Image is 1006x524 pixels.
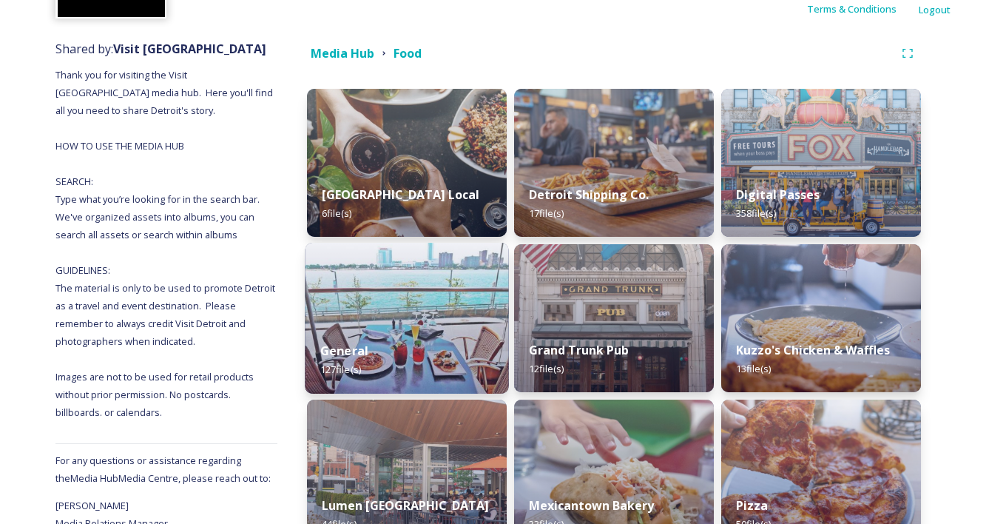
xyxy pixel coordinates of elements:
span: Logout [919,3,951,16]
span: Shared by: [55,41,266,57]
img: 68c8de72-07a9-4f50-9112-dd09baedd17d.jpg [721,244,921,392]
span: Terms & Conditions [807,2,897,16]
strong: Kuzzo's Chicken & Waffles [736,342,890,358]
strong: Pizza [736,497,768,514]
img: Visit%2520Detroit%2520FOX%2520Free%2520Tours.png [721,89,921,237]
img: Joe-Muer-Seafood-Water-mainB-1300x583.jpg20180228-4-f9ntge.jpg [305,243,508,394]
strong: Lumen [GEOGRAPHIC_DATA] [322,497,489,514]
span: 358 file(s) [736,206,776,220]
span: 12 file(s) [529,362,564,375]
strong: Mexicantown Bakery [529,497,654,514]
strong: Detroit Shipping Co. [529,187,649,203]
span: 127 file(s) [320,363,361,376]
span: For any questions or assistance regarding the Media Hub Media Centre, please reach out to: [55,454,271,485]
strong: General [320,343,368,359]
strong: [GEOGRAPHIC_DATA] Local [322,187,479,203]
strong: Visit [GEOGRAPHIC_DATA] [113,41,266,57]
strong: Grand Trunk Pub [529,342,629,358]
strong: Media Hub [311,45,374,61]
span: Thank you for visiting the Visit [GEOGRAPHIC_DATA] media hub. Here you'll find all you need to sh... [55,68,277,419]
img: 0e6654b9-43c6-469c-af0f-66bbfc30fbae.jpg [514,244,714,392]
strong: Food [394,45,422,61]
span: 17 file(s) [529,206,564,220]
img: Lunch%2520cheers.jpg [307,89,507,237]
span: 13 file(s) [736,362,771,375]
strong: Digital Passes [736,187,820,203]
img: 8df28582d6a7977d61eab26f102046cca12fb6a0c603dc0a8a3d5169ae0b91e1.jpg [514,89,714,237]
span: 6 file(s) [322,206,351,220]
